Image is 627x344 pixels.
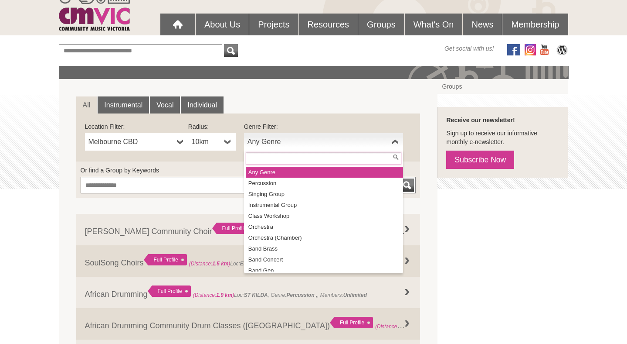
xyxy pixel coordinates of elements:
label: Or find a Group by Keywords [81,166,416,175]
span: (Distance: ) [193,292,234,298]
a: [PERSON_NAME] Community Choir Full Profile (Distance:0.6 km)Loc:[PERSON_NAME], Genre:Singing Grou... [76,214,420,245]
div: Full Profile [212,223,255,234]
li: Band Brass [246,243,403,254]
a: African Drumming Full Profile (Distance:1.9 km)Loc:ST KILDA, Genre:Percussion ,, Members:Unlimited [76,277,420,308]
a: Resources [299,14,358,35]
a: SoulSong Choirs Full Profile (Distance:1.5 km)Loc:Elsternwick, Genre:Singing Group ,, Members:20 [76,245,420,277]
a: Groups [358,14,404,35]
li: Orchestra [246,221,403,232]
a: Any Genre [244,133,403,151]
div: Full Profile [148,286,191,297]
span: (Distance: ) [189,261,230,267]
a: Instrumental [98,96,149,114]
p: Sign up to receive our informative monthly e-newsletter. [446,129,559,146]
a: News [463,14,502,35]
label: Radius: [188,122,236,131]
label: Location Filter: [85,122,188,131]
a: Groups [437,79,568,94]
a: Melbourne CBD [85,133,188,151]
span: Get social with us! [444,44,494,53]
a: What's On [405,14,463,35]
li: Band Gen [246,265,403,276]
span: Loc: , Genre: , [375,321,496,330]
a: Membership [502,14,568,35]
strong: Receive our newsletter! [446,117,515,124]
img: icon-instagram.png [525,44,536,55]
label: Genre Filter: [244,122,403,131]
a: About Us [196,14,249,35]
a: Projects [249,14,298,35]
li: Singing Group [246,189,403,200]
span: Any Genre [247,137,388,147]
span: Loc: , Genre: , Members: [189,261,358,267]
li: Class Workshop [246,210,403,221]
span: (Distance: ) [375,321,417,330]
span: Melbourne CBD [88,137,173,147]
a: Individual [181,96,224,114]
strong: Unlimited [343,292,367,298]
a: All [76,96,97,114]
strong: Elsternwick [240,261,269,267]
span: 10km [192,137,221,147]
li: Any Genre [246,167,403,178]
div: Full Profile [330,317,373,328]
a: Vocal [150,96,180,114]
img: CMVic Blog [556,44,569,55]
a: 10km [188,133,236,151]
li: Orchestra (Chamber) [246,232,403,243]
li: Instrumental Group [246,200,403,210]
li: Band Concert [246,254,403,265]
li: Percussion [246,178,403,189]
strong: ST KILDA [244,292,268,298]
strong: Percussion , [287,292,318,298]
a: African Drumming Community Drum Classes ([GEOGRAPHIC_DATA]) Full Profile (Distance:1.9 km)Loc:, G... [76,308,420,340]
strong: 1.5 km [212,261,228,267]
span: Loc: , Genre: , Members: [193,292,367,298]
strong: 1.9 km [216,292,232,298]
div: Full Profile [144,254,187,265]
a: Subscribe Now [446,151,514,169]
